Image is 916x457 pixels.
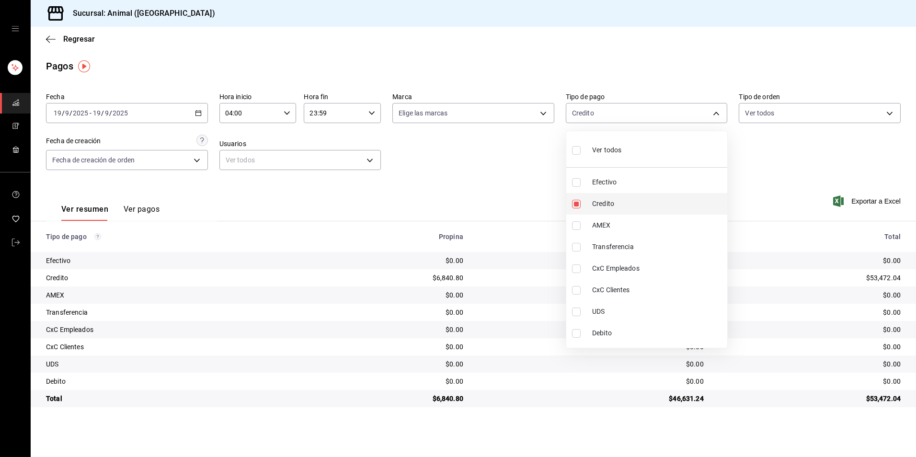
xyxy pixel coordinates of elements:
span: CxC Empleados [592,263,723,274]
span: UDS [592,307,723,317]
span: AMEX [592,220,723,230]
span: Transferencia [592,242,723,252]
span: Ver todos [592,145,621,155]
img: Tooltip marker [78,60,90,72]
span: Debito [592,328,723,338]
span: Efectivo [592,177,723,187]
span: Credito [592,199,723,209]
span: CxC Clientes [592,285,723,295]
